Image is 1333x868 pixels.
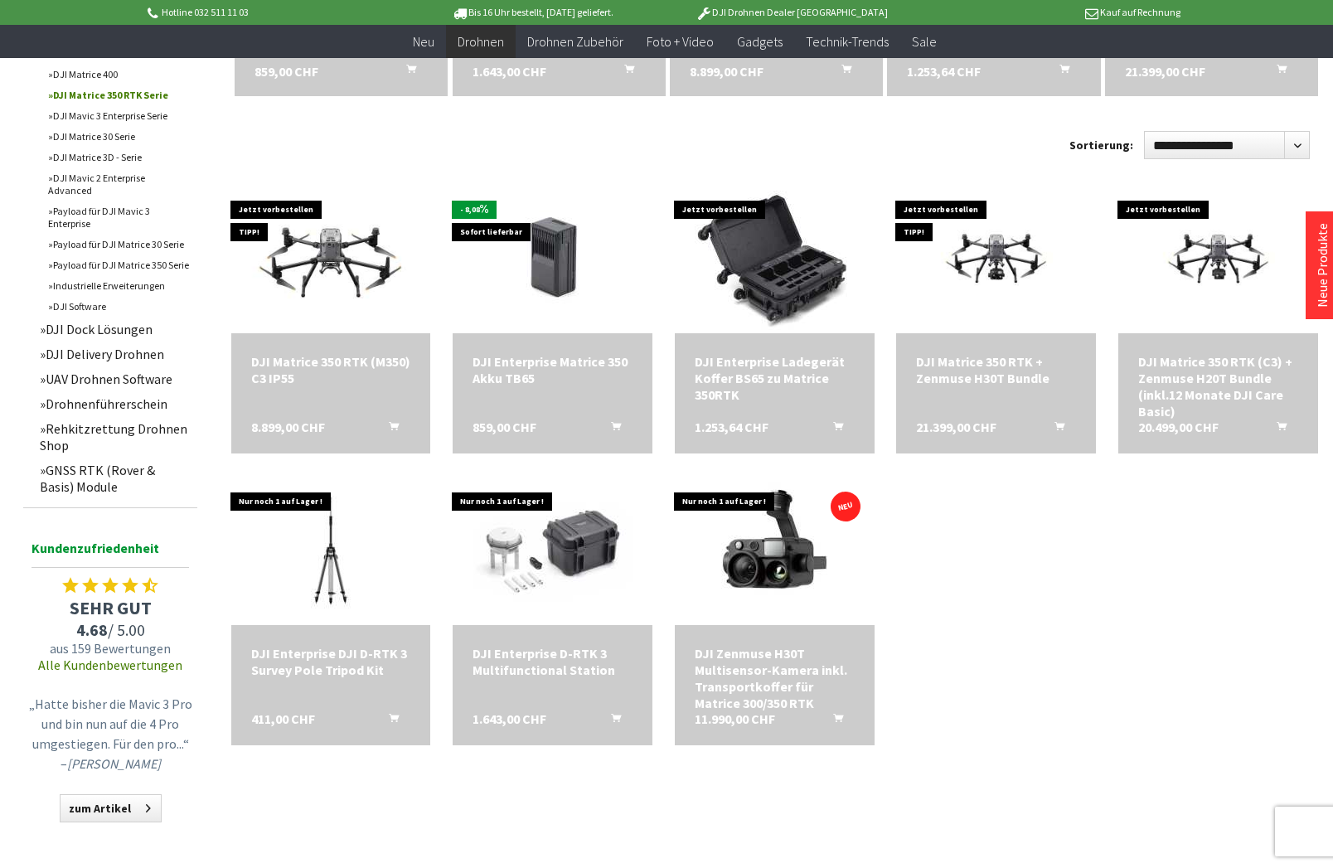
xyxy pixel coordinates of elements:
span: 4.68 [76,619,108,640]
a: UAV Drohnen Software [32,366,197,391]
a: Rehkitzrettung Drohnen Shop [32,416,197,458]
span: Gadgets [737,33,783,50]
span: 1.253,64 CHF [907,61,981,81]
a: DJI Matrice 30 Serie [40,126,197,147]
span: 411,00 CHF [251,710,315,727]
button: In den Warenkorb [1040,61,1079,83]
a: DJI Matrice 350 RTK Serie [40,85,197,105]
span: 859,00 CHF [254,61,318,81]
button: In den Warenkorb [369,710,409,732]
span: SEHR GUT [23,596,197,619]
p: DJI Drohnen Dealer [GEOGRAPHIC_DATA] [662,2,921,22]
a: DJI Software [40,296,197,317]
span: 11.990,00 CHF [695,710,775,727]
a: DJI Mavic 3 Enterprise Serie [40,105,197,126]
span: 8.899,00 CHF [251,419,325,435]
a: DJI Zenmuse H30T Multisensor-Kamera inkl. Transportkoffer für Matrice 300/350 RTK 11.990,00 CHF I... [695,645,855,711]
label: Sortierung: [1069,132,1133,158]
span: 1.643,00 CHF [473,710,546,727]
a: Neue Produkte [1314,223,1331,308]
p: Kauf auf Rechnung [921,2,1180,22]
a: DJI Matrice 350 RTK (M350) C3 IP55 8.899,00 CHF In den Warenkorb [251,353,411,386]
img: DJI Matrice 350 RTK (M350) C3 IP55 [231,203,431,316]
a: DJI Matrice 3D - Serie [40,147,197,167]
a: Drohnen Zubehör [516,25,635,59]
a: Alle Kundenbewertungen [38,657,182,673]
a: Technik-Trends [794,25,900,59]
a: Payload für DJI Mavic 3 Enterprise [40,201,197,234]
span: 21.399,00 CHF [916,419,996,435]
a: GNSS RTK (Rover & Basis) Module [32,458,197,499]
p: „Hatte bisher die Mavic 3 Pro und bin nun auf die 4 Pro umgestiegen. Für den pro...“ – [27,694,193,773]
a: DJI Enterprise DJI D-RTK 3 Survey Pole Tripod Kit 411,00 CHF In den Warenkorb [251,645,411,678]
p: Bis 16 Uhr bestellt, [DATE] geliefert. [403,2,662,22]
div: DJI Enterprise DJI D-RTK 3 Survey Pole Tripod Kit [251,645,411,678]
a: DJI Dock Lösungen [32,317,197,342]
button: In den Warenkorb [604,61,644,83]
em: [PERSON_NAME] [67,755,161,772]
a: DJI Enterprise Ladegerät Koffer BS65 zu Matrice 350RTK 1.253,64 CHF In den Warenkorb [695,353,855,403]
a: DJI Enterprise D-RTK 3 Multifunctional Station 1.643,00 CHF In den Warenkorb [473,645,633,678]
a: DJI Enterprise Matrice 350 Akku TB65 859,00 CHF In den Warenkorb [473,353,633,386]
img: DJI Enterprise Ladegerät Koffer BS65 zu Matrice 350RTK [681,184,868,333]
a: Payload für DJI Matrice 350 Serie [40,255,197,275]
a: Payload für DJI Matrice 30 Serie [40,234,197,255]
a: Industrielle Erweiterungen [40,275,197,296]
div: DJI Matrice 350 RTK (C3) + Zenmuse H20T Bundle (inkl.12 Monate DJI Care Basic) [1138,353,1298,419]
button: In den Warenkorb [386,61,426,83]
p: Hotline 032 511 11 03 [144,2,403,22]
img: DJI Matrice 350 RTK + Zenmuse H30T Bundle [896,196,1096,322]
span: 1.643,00 CHF [473,61,546,81]
button: In den Warenkorb [1257,61,1297,83]
button: In den Warenkorb [813,710,853,732]
span: 20.499,00 CHF [1138,419,1219,435]
a: Drohnenführerschein [32,391,197,416]
img: DJI Enterprise DJI D-RTK 3 Survey Pole Tripod Kit [231,476,430,625]
img: DJI Enterprise Matrice 350 Akku TB65 [459,184,646,333]
span: 21.399,00 CHF [1125,61,1205,81]
a: zum Artikel [60,794,162,822]
span: Technik-Trends [806,33,889,50]
button: In den Warenkorb [591,710,631,732]
a: Foto + Video [635,25,725,59]
span: Drohnen [458,33,504,50]
a: DJI Matrice 400 [40,64,197,85]
a: Gadgets [725,25,794,59]
button: In den Warenkorb [591,419,631,440]
img: DJI Zenmuse H30T Multisensor-Kamera inkl. Transportkoffer für Matrice 300/350 RTK [675,476,874,625]
div: DJI Enterprise D-RTK 3 Multifunctional Station [473,645,633,678]
span: 1.253,64 CHF [695,419,768,435]
span: Sale [912,33,937,50]
div: DJI Zenmuse H30T Multisensor-Kamera inkl. Transportkoffer für Matrice 300/350 RTK [695,645,855,711]
span: Drohnen Zubehör [527,33,623,50]
button: In den Warenkorb [1035,419,1074,440]
div: DJI Matrice 350 RTK + Zenmuse H30T Bundle [916,353,1076,386]
a: DJI Matrice 350 RTK (C3) + Zenmuse H20T Bundle (inkl.12 Monate DJI Care Basic) 20.499,00 CHF In d... [1138,353,1298,419]
img: DJI Matrice 350 RTK (C3) + Zenmuse H20T Bundle (inkl.12 Monate DJI Care Basic) [1118,196,1318,322]
div: DJI Matrice 350 RTK (M350) C3 IP55 [251,353,411,386]
img: DJI Enterprise D-RTK 3 Multifunctional Station [453,476,652,625]
span: 8.899,00 CHF [690,61,763,81]
span: Neu [413,33,434,50]
span: Foto + Video [647,33,714,50]
a: Sale [900,25,948,59]
button: In den Warenkorb [1257,419,1297,440]
div: DJI Enterprise Ladegerät Koffer BS65 zu Matrice 350RTK [695,353,855,403]
a: Neu [401,25,446,59]
button: In den Warenkorb [369,419,409,440]
div: DJI Enterprise Matrice 350 Akku TB65 [473,353,633,386]
span: Kundenzufriedenheit [32,537,189,568]
a: DJI Mavic 2 Enterprise Advanced [40,167,197,201]
span: 859,00 CHF [473,419,536,435]
a: DJI Matrice 350 RTK + Zenmuse H30T Bundle 21.399,00 CHF In den Warenkorb [916,353,1076,386]
a: Drohnen [446,25,516,59]
a: DJI Delivery Drohnen [32,342,197,366]
span: / 5.00 [23,619,197,640]
button: In den Warenkorb [813,419,853,440]
span: aus 159 Bewertungen [23,640,197,657]
button: In den Warenkorb [822,61,861,83]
